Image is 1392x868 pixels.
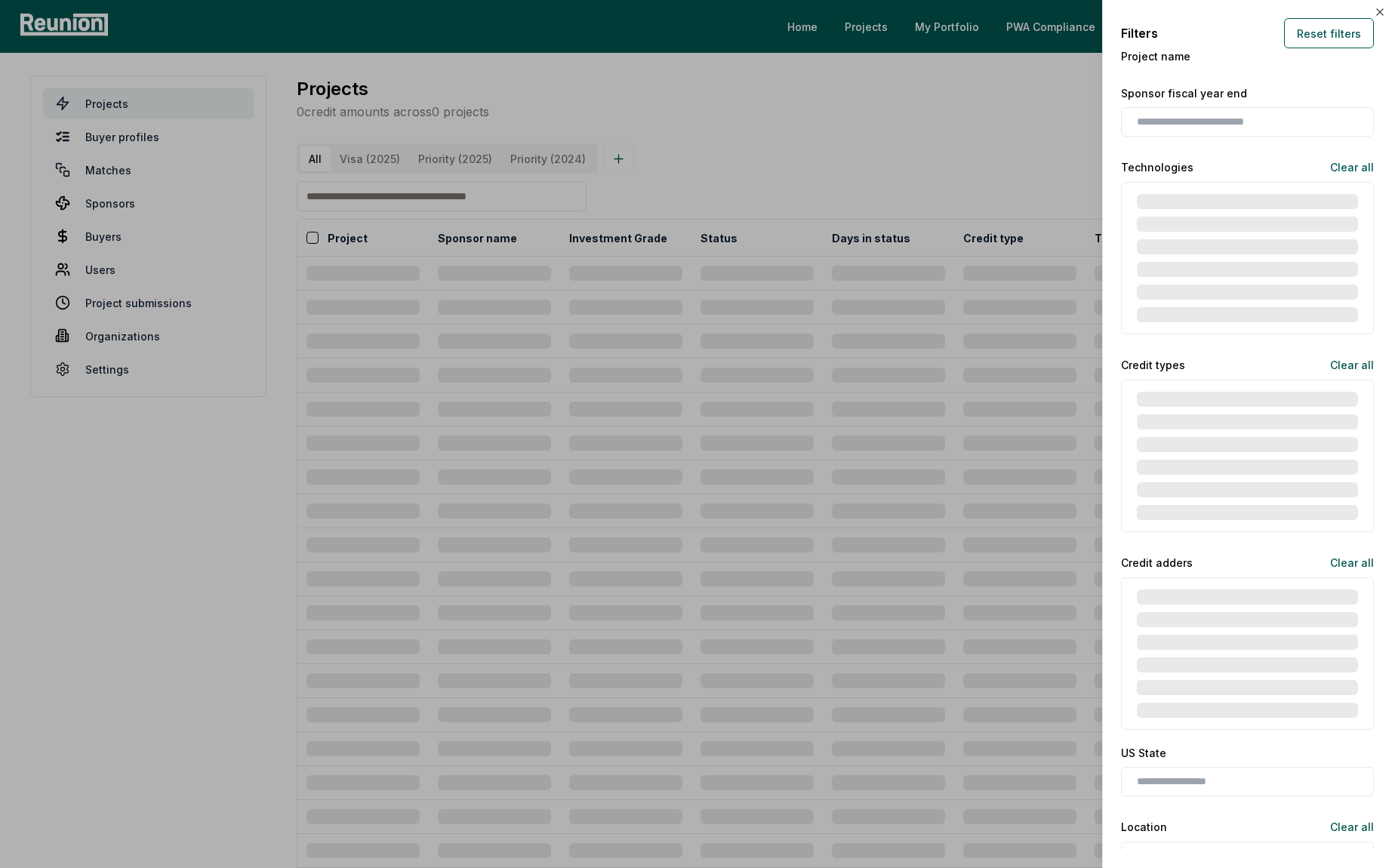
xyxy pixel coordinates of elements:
[1318,152,1374,182] button: Clear all
[1121,819,1167,835] label: Location
[1284,18,1374,48] button: Reset filters
[1318,349,1374,380] button: Clear all
[1121,48,1374,64] label: Project name
[1121,357,1185,373] label: Credit types
[1318,547,1374,577] button: Clear all
[1121,24,1158,42] h4: Filters
[1121,85,1374,101] label: Sponsor fiscal year end
[1121,555,1193,571] label: Credit adders
[1318,811,1374,842] button: Clear all
[1121,159,1193,175] label: Technologies
[1121,745,1374,761] label: US State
